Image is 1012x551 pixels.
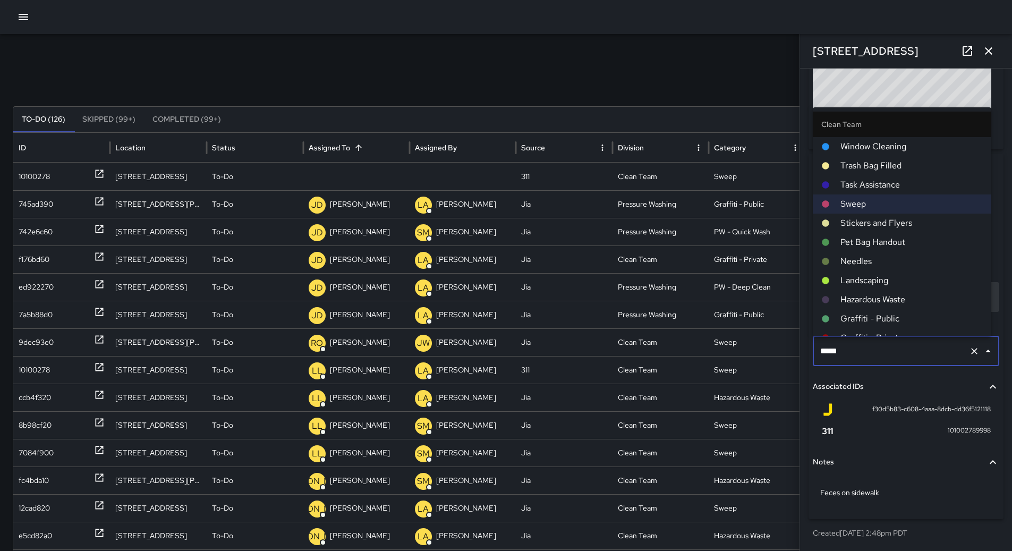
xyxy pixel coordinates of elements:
span: Window Cleaning [840,140,983,153]
div: Sweep [709,411,805,439]
p: [PERSON_NAME] [436,218,496,245]
p: [PERSON_NAME] [330,329,390,356]
p: LA [418,530,429,543]
p: LL [312,364,322,377]
button: Category column menu [788,140,803,155]
span: Graffiti - Private [840,332,983,344]
div: Clean Team [613,328,709,356]
div: 150 Franklin Street [110,163,207,190]
p: [PERSON_NAME] [436,412,496,439]
p: [PERSON_NAME] [330,384,390,411]
div: Sweep [709,163,805,190]
p: To-Do [212,467,233,494]
div: 171 Grove Street [110,384,207,411]
div: ed922270 [19,274,54,301]
div: Jia [516,328,613,356]
span: Task Assistance [840,179,983,191]
div: Clean Team [613,467,709,494]
div: f176bd60 [19,246,49,273]
p: To-Do [212,495,233,522]
div: Graffiti - Public [709,190,805,218]
p: To-Do [212,191,233,218]
p: To-Do [212,163,233,190]
div: 14 Larkin Street [110,328,207,356]
div: 7084f900 [19,439,54,467]
div: Clean Team [613,439,709,467]
div: 9dec93e0 [19,329,54,356]
p: JW [417,337,430,350]
div: 45 Hyde Street [110,218,207,245]
span: Stickers and Flyers [840,217,983,230]
div: Sweep [709,494,805,522]
div: Jia [516,218,613,245]
div: Sweep [709,328,805,356]
button: Sort [351,140,366,155]
div: fc4bda10 [19,467,49,494]
div: Graffiti - Private [709,245,805,273]
div: Jia [516,494,613,522]
div: 114 Larkin Street [110,190,207,218]
div: Sweep [709,439,805,467]
div: 10100278 [19,357,50,384]
span: Landscaping [840,274,983,287]
p: [PERSON_NAME] [282,503,352,515]
p: SM [417,226,430,239]
p: [PERSON_NAME] [330,495,390,522]
p: To-Do [212,384,233,411]
p: To-Do [212,412,233,439]
div: Jia [516,384,613,411]
span: Pet Bag Handout [840,236,983,249]
div: Jia [516,190,613,218]
div: Graffiti - Public [709,301,805,328]
p: LL [312,392,322,405]
div: Hazardous Waste [709,384,805,411]
p: To-Do [212,246,233,273]
div: Clean Team [613,411,709,439]
div: 37 Grove Street [110,273,207,301]
button: Skipped (99+) [74,107,144,132]
div: Category [714,143,746,152]
p: [PERSON_NAME] [330,522,390,549]
div: Assigned By [415,143,457,152]
p: JD [311,309,323,322]
span: Hazardous Waste [840,293,983,306]
p: SM [417,447,430,460]
div: 165 Grove Street [110,245,207,273]
p: [PERSON_NAME] [330,218,390,245]
p: To-Do [212,522,233,549]
p: [PERSON_NAME] [436,274,496,301]
p: SM [417,420,430,433]
div: Clean Team [613,163,709,190]
p: [PERSON_NAME] [436,522,496,549]
p: [PERSON_NAME] [436,246,496,273]
div: 311 [516,163,613,190]
div: Location [115,143,146,152]
p: To-Do [212,357,233,384]
div: 101 Grove Street [110,494,207,522]
div: 742e6c60 [19,218,53,245]
p: [PERSON_NAME] [330,412,390,439]
div: Jia [516,439,613,467]
div: 311 [516,356,613,384]
p: To-Do [212,301,233,328]
p: [PERSON_NAME] [330,439,390,467]
p: [PERSON_NAME] [436,191,496,218]
p: JD [311,254,323,267]
p: LL [312,447,322,460]
p: JD [311,226,323,239]
p: [PERSON_NAME] [436,301,496,328]
p: [PERSON_NAME] [436,384,496,411]
div: Jia [516,522,613,549]
p: [PERSON_NAME] [436,329,496,356]
div: PW - Quick Wash [709,218,805,245]
div: Pressure Washing [613,190,709,218]
p: [PERSON_NAME] [436,467,496,494]
span: Needles [840,255,983,268]
div: Pressure Washing [613,273,709,301]
div: Source [521,143,545,152]
div: 12cad820 [19,495,50,522]
div: 745ad390 [19,191,53,218]
p: LA [418,254,429,267]
div: 575 Polk Street [110,356,207,384]
p: LA [418,282,429,294]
